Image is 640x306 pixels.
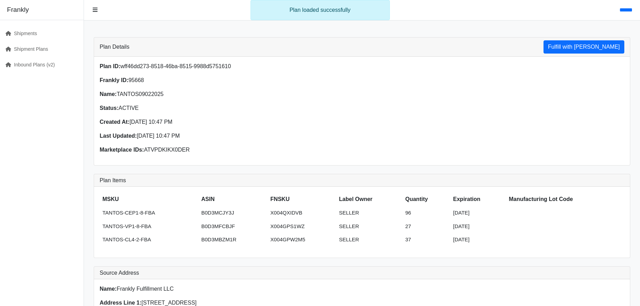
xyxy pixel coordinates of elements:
td: B0D3MBZM1R [199,233,268,247]
td: X004QXIDVB [268,206,336,220]
td: 37 [402,233,450,247]
strong: Plan ID: [100,63,121,69]
strong: Address Line 1: [100,300,141,306]
p: [DATE] 10:47 PM [100,132,358,140]
td: [DATE] [450,220,506,233]
strong: Created At: [100,119,130,125]
p: ACTIVE [100,104,358,112]
th: Label Owner [336,192,402,206]
h3: Plan Details [100,43,129,50]
th: Manufacturing Lot Code [506,192,624,206]
td: 96 [402,206,450,220]
td: X004GPW2M5 [268,233,336,247]
th: MSKU [100,192,199,206]
td: SELLER [336,206,402,220]
h3: Plan Items [100,177,624,184]
p: Frankly Fulfillment LLC [100,285,358,293]
td: TANTOS-VP1-8-FBA [100,220,199,233]
strong: Last Updated: [100,133,137,139]
th: Expiration [450,192,506,206]
h3: Source Address [100,269,624,276]
td: [DATE] [450,206,506,220]
p: wff46dd273-8518-46ba-8515-9988d5751610 [100,62,358,71]
td: SELLER [336,220,402,233]
td: 27 [402,220,450,233]
td: [DATE] [450,233,506,247]
strong: Marketplace IDs: [100,147,144,153]
p: 95668 [100,76,358,84]
td: X004GPS1WZ [268,220,336,233]
td: TANTOS-CL4-2-FBA [100,233,199,247]
p: [DATE] 10:47 PM [100,118,358,126]
td: SELLER [336,233,402,247]
th: ASIN [199,192,268,206]
p: ATVPDKIKX0DER [100,146,358,154]
td: B0D3MFCBJF [199,220,268,233]
strong: Frankly ID: [100,77,129,83]
strong: Name: [100,286,117,292]
th: Quantity [402,192,450,206]
th: FNSKU [268,192,336,206]
strong: Status: [100,105,118,111]
strong: Name: [100,91,117,97]
td: TANTOS-CEP1-8-FBA [100,206,199,220]
p: TANTOS09022025 [100,90,358,98]
button: Fulfill with [PERSON_NAME] [543,40,624,54]
td: B0D3MCJY3J [199,206,268,220]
